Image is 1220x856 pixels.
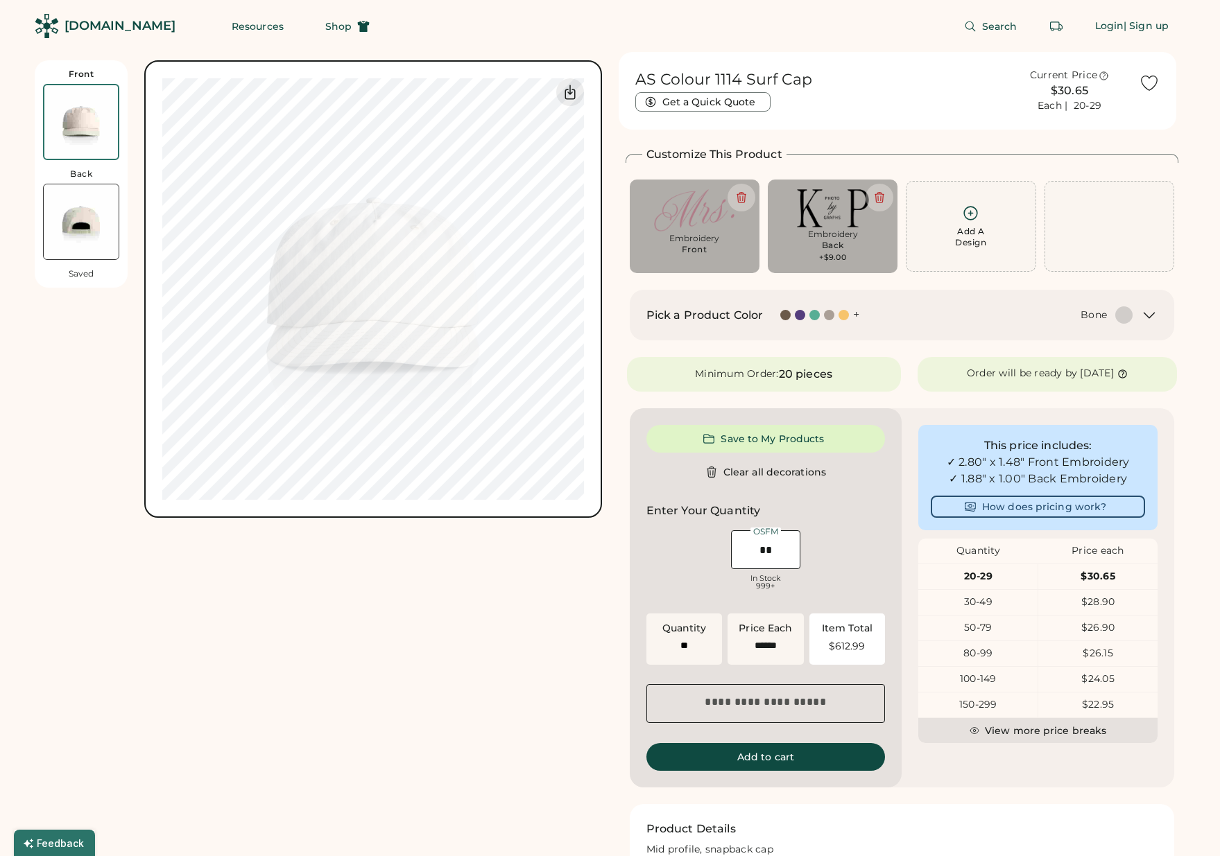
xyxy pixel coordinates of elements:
img: AS Colour 1114 Bone Back Thumbnail [44,184,119,259]
div: [DATE] [1080,367,1114,381]
div: +$9.00 [819,252,846,263]
div: Price each [1038,544,1158,558]
div: Back [822,240,844,251]
div: $22.95 [1038,698,1158,712]
div: Saved [69,268,94,279]
h2: Customize This Product [646,146,782,163]
div: Item Total [822,622,873,636]
button: View more price breaks [918,718,1158,743]
button: How does pricing work? [931,496,1145,518]
button: Shop [309,12,386,40]
div: + [853,307,859,322]
iframe: Front Chat [1154,794,1214,853]
div: Order will be ready by [967,367,1078,381]
div: Add A Design [955,226,986,248]
div: 80-99 [918,647,1038,661]
div: Minimum Order: [695,367,779,381]
div: Price Each [739,622,792,636]
div: Each | 20-29 [1038,99,1101,113]
div: $612.99 [818,641,877,651]
button: Add to cart [646,743,886,771]
div: Download Front Mockup [556,78,584,106]
button: Save to My Products [646,425,886,453]
button: Clear all decorations [646,458,886,486]
img: Rendered Logo - Screens [35,14,59,38]
div: ✓ 2.80" x 1.48" Front Embroidery ✓ 1.88" x 1.00" Back Embroidery [931,454,1145,487]
div: $26.90 [1038,621,1158,635]
div: $30.65 [1009,82,1131,99]
div: Embroidery [639,233,750,244]
img: kp-03.png [777,189,888,227]
div: Current Price [1030,69,1097,82]
div: In Stock 999+ [731,575,800,590]
div: Front [69,69,94,80]
h2: Product Details [646,821,736,837]
h2: Enter Your Quantity [646,503,761,519]
span: Search [982,21,1017,31]
div: Bone [1081,308,1107,322]
button: Search [947,12,1034,40]
div: $26.15 [1038,647,1158,661]
div: Embroidery [777,229,888,240]
div: $28.90 [1038,595,1158,609]
button: Get a Quick Quote [635,92,771,112]
div: 150-299 [918,698,1038,712]
div: $30.65 [1038,570,1158,584]
div: 100-149 [918,672,1038,686]
div: Back [70,168,92,180]
div: $24.05 [1038,672,1158,686]
h2: Pick a Product Color [646,307,764,324]
div: 20 pieces [779,366,832,383]
span: Shop [325,21,352,31]
img: AS Colour 1114 Bone Front Thumbnail [44,85,118,159]
div: [DOMAIN_NAME] [65,17,175,35]
div: 50-79 [918,621,1038,635]
div: 30-49 [918,595,1038,609]
div: | Sign up [1124,19,1169,33]
button: Resources [215,12,300,40]
div: OSFM [750,527,781,536]
div: Quantity [662,622,706,636]
div: Front [682,244,707,255]
button: Delete this decoration. [866,184,893,211]
button: Retrieve an order [1042,12,1070,40]
h1: AS Colour 1114 Surf Cap [635,70,812,89]
div: This price includes: [931,437,1145,454]
img: mr&mrs-02.png [639,189,750,232]
button: Delete this decoration. [728,184,755,211]
div: Login [1095,19,1124,33]
div: Quantity [918,544,1038,558]
div: 20-29 [918,570,1038,584]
